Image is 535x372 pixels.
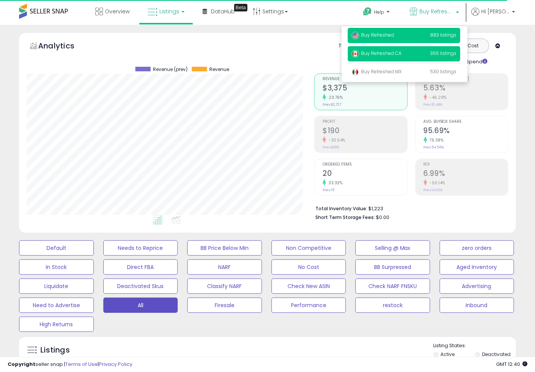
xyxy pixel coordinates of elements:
[357,1,397,25] a: Help
[482,351,511,358] label: Deactivated
[355,279,430,294] button: Check NARF FNSKU
[355,240,430,256] button: Selling @ Max
[187,259,262,275] button: NARF
[430,32,456,38] span: 883 listings
[374,9,384,15] span: Help
[440,240,514,256] button: zero orders
[153,67,188,72] span: Revenue (prev)
[352,68,402,75] span: Buy Refreshed MX
[424,102,443,107] small: Prev: 10.48%
[434,342,516,349] p: Listing States:
[496,361,527,368] span: 2025-08-15 12:40 GMT
[323,163,407,167] span: Ordered Items
[272,240,346,256] button: Non Competitive
[352,50,359,58] img: canada.png
[419,8,454,15] span: Buy Refreshed CA
[352,32,394,38] span: Buy Refreshed
[8,361,132,368] div: seller snap | |
[19,298,94,313] button: Need to Advertise
[424,84,508,94] h2: 5.63%
[471,8,515,25] a: Hi [PERSON_NAME]
[427,95,447,100] small: -46.28%
[103,240,178,256] button: Needs to Reprice
[103,298,178,313] button: All
[315,214,375,221] b: Short Term Storage Fees:
[105,8,130,15] span: Overview
[440,351,455,358] label: Active
[187,240,262,256] button: BB Price Below Min
[430,68,456,75] span: 530 listings
[103,279,178,294] button: Deactivated Skus
[323,188,334,192] small: Prev: 15
[40,345,70,356] h5: Listings
[352,50,402,56] span: Buy Refreshed CA
[234,4,247,11] div: Tooltip anchor
[187,279,262,294] button: Classify NARF
[326,137,345,143] small: -33.54%
[352,68,359,76] img: mexico.png
[19,240,94,256] button: Default
[323,126,407,137] h2: $190
[424,163,508,167] span: ROI
[440,279,514,294] button: Advertising
[481,8,510,15] span: Hi [PERSON_NAME]
[323,145,339,150] small: Prev: $286
[103,259,178,275] button: Direct FBA
[272,279,346,294] button: Check New ASIN
[424,188,443,192] small: Prev: 14.02%
[355,259,430,275] button: BB Surpressed
[424,126,508,137] h2: 95.69%
[440,259,514,275] button: Aged Inventory
[326,180,342,186] small: 33.33%
[315,203,503,213] li: $1,223
[323,84,407,94] h2: $3,375
[315,205,367,212] b: Total Inventory Value:
[211,8,235,15] span: DataHub
[65,361,98,368] a: Terms of Use
[424,145,444,150] small: Prev: 54.56%
[19,279,94,294] button: Liquidate
[440,298,514,313] button: Inbound
[323,120,407,124] span: Profit
[352,32,359,39] img: usa.png
[187,298,262,313] button: Firesale
[430,50,456,56] span: 365 listings
[323,77,407,81] span: Revenue
[424,120,508,124] span: Avg. Buybox Share
[8,361,35,368] strong: Copyright
[355,298,430,313] button: restock
[363,7,372,16] i: Get Help
[19,259,94,275] button: In Stock
[427,137,444,143] small: 75.38%
[323,102,341,107] small: Prev: $2,727
[323,169,407,179] h2: 20
[427,180,446,186] small: -50.14%
[210,67,230,72] span: Revenue
[38,40,89,53] h5: Analytics
[19,317,94,332] button: High Returns
[326,95,343,100] small: 23.76%
[159,8,179,15] span: Listings
[424,169,508,179] h2: 6.99%
[339,42,368,50] div: Totals For
[272,298,346,313] button: Performance
[272,259,346,275] button: No Cost
[99,361,132,368] a: Privacy Policy
[376,214,389,221] span: $0.00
